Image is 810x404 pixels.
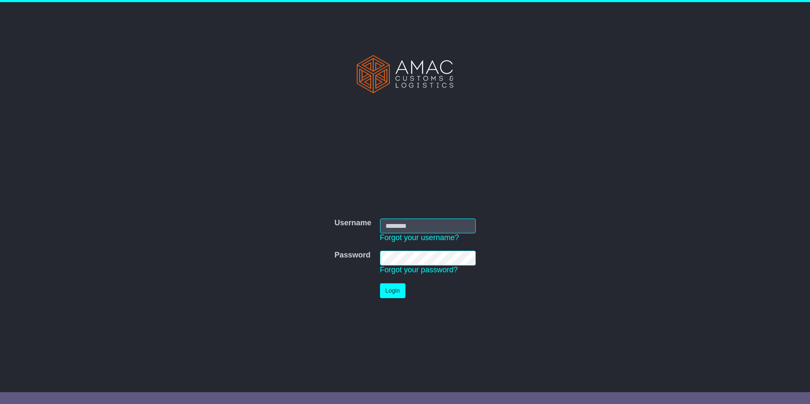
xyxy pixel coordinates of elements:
label: Password [334,251,370,260]
a: Forgot your password? [380,266,458,274]
a: Forgot your username? [380,233,459,242]
label: Username [334,219,371,228]
img: AMAC Customs and Logistics [357,55,453,93]
button: Login [380,283,405,298]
